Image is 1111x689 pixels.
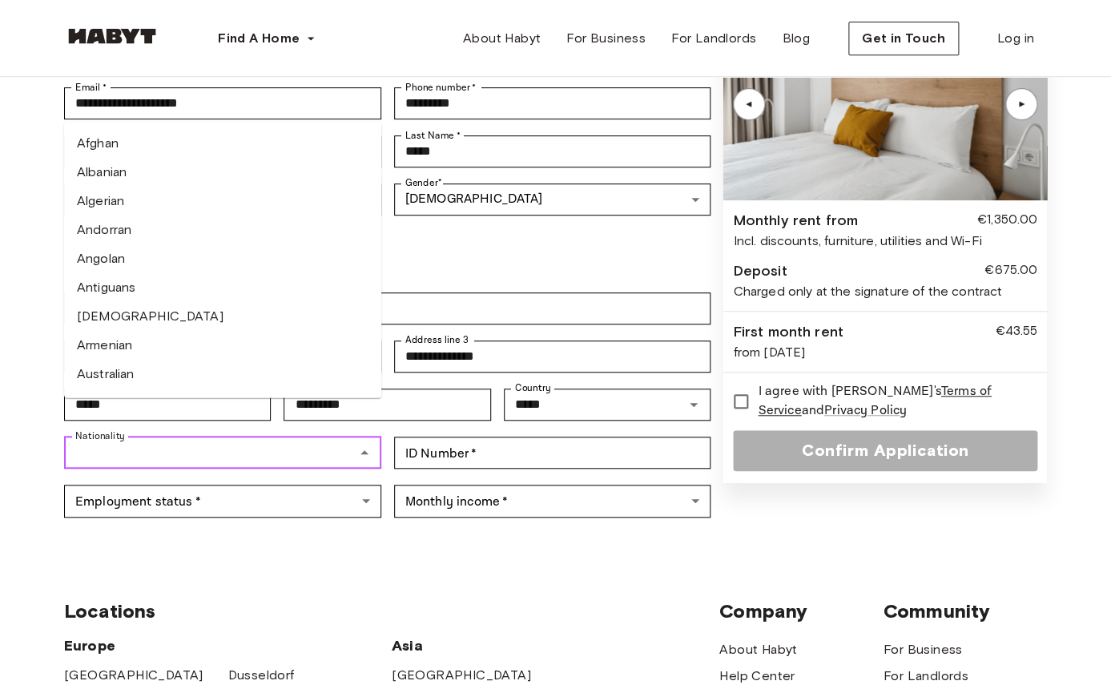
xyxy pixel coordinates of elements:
span: I agree with [PERSON_NAME]'s and [758,382,1024,421]
div: from [DATE] [733,343,1037,362]
div: Charged only at the signature of the contract [733,282,1037,301]
span: Get in Touch [862,29,945,48]
button: Open [682,393,705,416]
span: About Habyt [463,29,541,48]
li: Armenian [64,331,381,360]
img: Image of the room [723,8,1047,200]
a: For Landlords [658,22,769,54]
div: First month rent [733,321,843,343]
a: Dusseldorf [228,666,295,685]
span: Locations [64,599,719,623]
label: Gender * [405,176,441,190]
li: Antiguans [64,273,381,302]
span: Community [884,599,1048,623]
label: Country [515,381,550,395]
a: [GEOGRAPHIC_DATA] [64,666,203,685]
div: €675.00 [984,260,1037,282]
label: Phone number [405,80,477,95]
a: Log in [984,22,1047,54]
label: Last Name [405,128,461,143]
label: Email [75,80,107,95]
div: Deposit [733,260,787,282]
span: Blog [782,29,810,48]
span: Log in [997,29,1034,48]
span: Company [719,599,884,623]
a: For Business [553,22,658,54]
h2: Personal details [64,240,710,268]
span: For Landlords [671,29,756,48]
a: For Landlords [884,667,968,686]
label: Nationality [75,429,125,443]
span: Europe [64,636,392,655]
div: [DEMOGRAPHIC_DATA] [394,183,711,216]
li: Angolan [64,244,381,273]
a: Help Center [719,667,795,686]
span: Asia [392,636,556,655]
span: For Business [566,29,646,48]
li: Andorran [64,216,381,244]
div: ▲ [741,99,757,109]
a: About Habyt [719,640,797,659]
li: Afghan [64,129,381,158]
a: About Habyt [450,22,553,54]
span: Find A Home [218,29,300,48]
div: €1,350.00 [977,210,1037,232]
button: Get in Touch [848,22,959,55]
a: Blog [769,22,823,54]
div: ▲ [1013,99,1029,109]
label: Address line 3 [405,333,469,347]
li: Australian [64,360,381,389]
button: Close [353,441,376,464]
div: €43.55 [995,321,1037,343]
button: Find A Home [205,22,328,54]
li: Albanian [64,158,381,187]
li: Algerian [64,187,381,216]
li: [DEMOGRAPHIC_DATA] [64,302,381,331]
a: Privacy Policy [824,402,907,419]
a: [GEOGRAPHIC_DATA] [392,666,531,685]
a: For Business [884,640,963,659]
div: Incl. discounts, furniture, utilities and Wi-Fi [733,232,1037,251]
div: Monthly rent from [733,210,858,232]
li: Austrian [64,389,381,417]
img: Habyt [64,28,160,44]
